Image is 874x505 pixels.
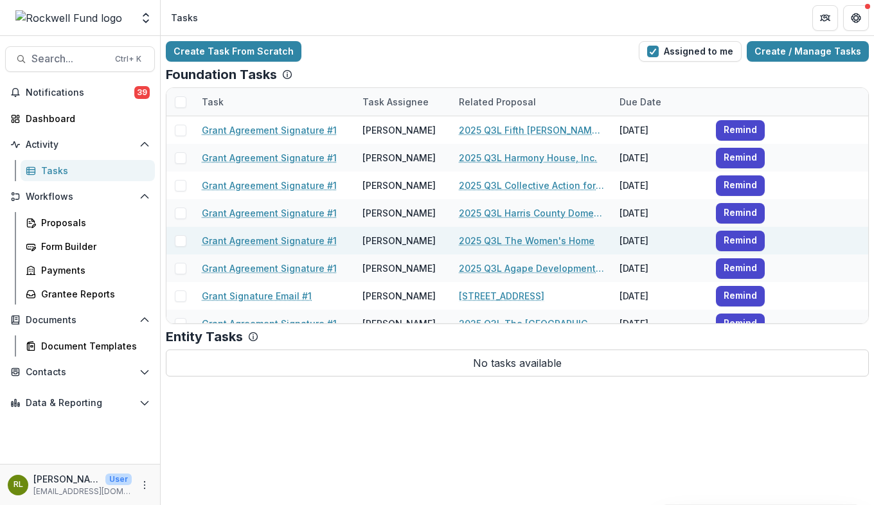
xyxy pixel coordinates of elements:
[459,261,604,275] a: 2025 Q3L Agape Development Ministries
[612,282,708,310] div: [DATE]
[41,240,145,253] div: Form Builder
[21,236,155,257] a: Form Builder
[612,254,708,282] div: [DATE]
[716,175,765,196] button: Remind
[5,82,155,103] button: Notifications39
[41,164,145,177] div: Tasks
[355,88,451,116] div: Task Assignee
[171,11,198,24] div: Tasks
[202,289,312,303] a: Grant Signature Email #1
[459,317,604,330] a: 2025 Q3L The [GEOGRAPHIC_DATA]
[5,310,155,330] button: Open Documents
[716,120,765,141] button: Remind
[5,134,155,155] button: Open Activity
[612,310,708,337] div: [DATE]
[41,216,145,229] div: Proposals
[612,144,708,172] div: [DATE]
[21,212,155,233] a: Proposals
[612,227,708,254] div: [DATE]
[639,41,742,62] button: Assigned to me
[166,41,301,62] a: Create Task From Scratch
[26,191,134,202] span: Workflows
[612,172,708,199] div: [DATE]
[166,67,277,82] p: Foundation Tasks
[843,5,869,31] button: Get Help
[459,123,604,137] a: 2025 Q3L Fifth [PERSON_NAME] Community Redevelopment Corporation2
[716,231,765,251] button: Remind
[134,86,150,99] span: 39
[5,393,155,413] button: Open Data & Reporting
[202,234,337,247] a: Grant Agreement Signature #1
[137,5,155,31] button: Open entity switcher
[362,151,436,164] div: [PERSON_NAME]
[26,398,134,409] span: Data & Reporting
[194,95,231,109] div: Task
[451,95,544,109] div: Related Proposal
[362,179,436,192] div: [PERSON_NAME]
[612,199,708,227] div: [DATE]
[459,289,544,303] a: [STREET_ADDRESS]
[105,474,132,485] p: User
[41,339,145,353] div: Document Templates
[362,261,436,275] div: [PERSON_NAME]
[5,46,155,72] button: Search...
[26,87,134,98] span: Notifications
[166,329,243,344] p: Entity Tasks
[459,151,597,164] a: 2025 Q3L Harmony House, Inc.
[31,53,107,65] span: Search...
[716,203,765,224] button: Remind
[15,10,122,26] img: Rockwell Fund logo
[21,335,155,357] a: Document Templates
[612,95,669,109] div: Due Date
[362,206,436,220] div: [PERSON_NAME]
[202,151,337,164] a: Grant Agreement Signature #1
[459,206,604,220] a: 2025 Q3L Harris County Domestic Violence Coordinating Council
[21,283,155,305] a: Grantee Reports
[612,116,708,144] div: [DATE]
[112,52,144,66] div: Ctrl + K
[194,88,355,116] div: Task
[812,5,838,31] button: Partners
[5,108,155,129] a: Dashboard
[166,8,203,27] nav: breadcrumb
[362,123,436,137] div: [PERSON_NAME]
[26,112,145,125] div: Dashboard
[362,234,436,247] div: [PERSON_NAME]
[21,260,155,281] a: Payments
[13,481,23,489] div: Ronald C. Lewis
[451,88,612,116] div: Related Proposal
[202,206,337,220] a: Grant Agreement Signature #1
[202,261,337,275] a: Grant Agreement Signature #1
[612,88,708,116] div: Due Date
[716,286,765,306] button: Remind
[166,350,869,377] p: No tasks available
[202,317,337,330] a: Grant Agreement Signature #1
[41,287,145,301] div: Grantee Reports
[459,179,604,192] a: 2025 Q3L Collective Action for Youth
[362,317,436,330] div: [PERSON_NAME]
[716,314,765,334] button: Remind
[202,123,337,137] a: Grant Agreement Signature #1
[21,160,155,181] a: Tasks
[137,477,152,493] button: More
[5,362,155,382] button: Open Contacts
[747,41,869,62] a: Create / Manage Tasks
[41,263,145,277] div: Payments
[202,179,337,192] a: Grant Agreement Signature #1
[459,234,594,247] a: 2025 Q3L The Women's Home
[26,139,134,150] span: Activity
[362,289,436,303] div: [PERSON_NAME]
[355,95,436,109] div: Task Assignee
[5,186,155,207] button: Open Workflows
[716,258,765,279] button: Remind
[26,367,134,378] span: Contacts
[716,148,765,168] button: Remind
[33,472,100,486] p: [PERSON_NAME]
[33,486,132,497] p: [EMAIL_ADDRESS][DOMAIN_NAME]
[26,315,134,326] span: Documents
